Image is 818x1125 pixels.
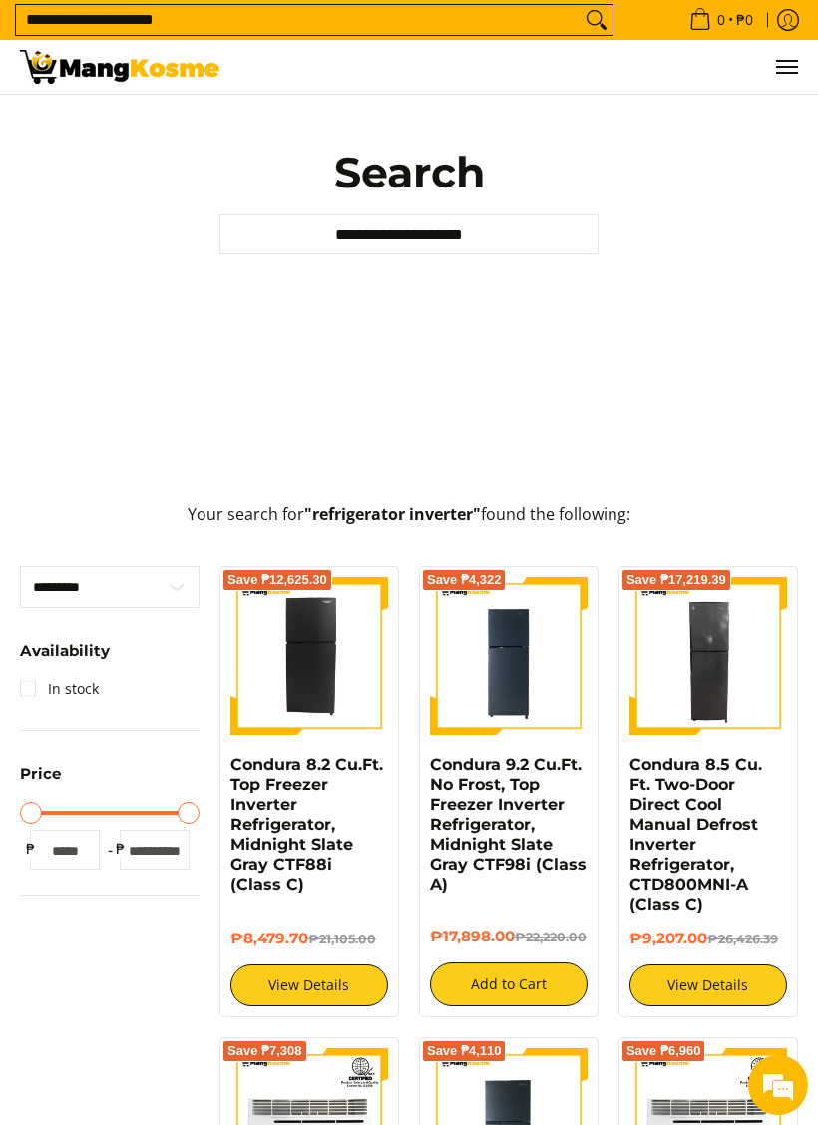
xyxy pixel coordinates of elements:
[774,40,798,94] button: Menu
[227,574,327,586] span: Save ₱12,625.30
[219,147,599,199] h1: Search
[707,932,778,946] del: ₱26,426.39
[430,755,587,894] a: Condura 9.2 Cu.Ft. No Frost, Top Freezer Inverter Refrigerator, Midnight Slate Gray CTF98i (Class A)
[20,643,110,673] summary: Open
[239,40,798,94] nav: Main Menu
[430,577,588,735] img: Condura 9.2 Cu.Ft. No Frost, Top Freezer Inverter Refrigerator, Midnight Slate Gray CTF98i (Class A)
[230,930,388,949] h6: ₱8,479.70
[230,755,383,894] a: Condura 8.2 Cu.Ft. Top Freezer Inverter Refrigerator, Midnight Slate Gray CTF88i (Class C)
[427,1045,502,1057] span: Save ₱4,110
[430,962,588,1006] button: Add to Cart
[20,839,40,859] span: ₱
[308,932,376,946] del: ₱21,105.00
[20,766,62,781] span: Price
[230,577,388,735] img: Condura 8.2 Cu.Ft. Top Freezer Inverter Refrigerator, Midnight Slate Gray CTF88i (Class C)
[515,930,587,944] del: ₱22,220.00
[20,50,219,84] img: Search: 34 results found for &quot;refrigerator inverter&quot; | Mang Kosme
[20,766,62,796] summary: Open
[110,839,130,859] span: ₱
[683,9,759,31] span: •
[733,13,756,27] span: ₱0
[239,40,798,94] ul: Customer Navigation
[20,643,110,658] span: Availability
[714,13,728,27] span: 0
[227,1045,302,1057] span: Save ₱7,308
[430,928,588,947] h6: ₱17,898.00
[20,673,99,705] a: In stock
[230,964,388,1006] a: View Details
[581,5,613,35] button: Search
[20,502,798,547] p: Your search for found the following:
[629,577,787,735] img: Condura 8.5 Cu. Ft. Two-Door Direct Cool Manual Defrost Inverter Refrigerator, CTD800MNI-A (Class C)
[629,964,787,1006] a: View Details
[626,1045,701,1057] span: Save ₱6,960
[626,574,726,586] span: Save ₱17,219.39
[629,930,787,949] h6: ₱9,207.00
[629,755,762,914] a: Condura 8.5 Cu. Ft. Two-Door Direct Cool Manual Defrost Inverter Refrigerator, CTD800MNI-A (Class C)
[427,574,502,586] span: Save ₱4,322
[304,503,481,525] strong: "refrigerator inverter"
